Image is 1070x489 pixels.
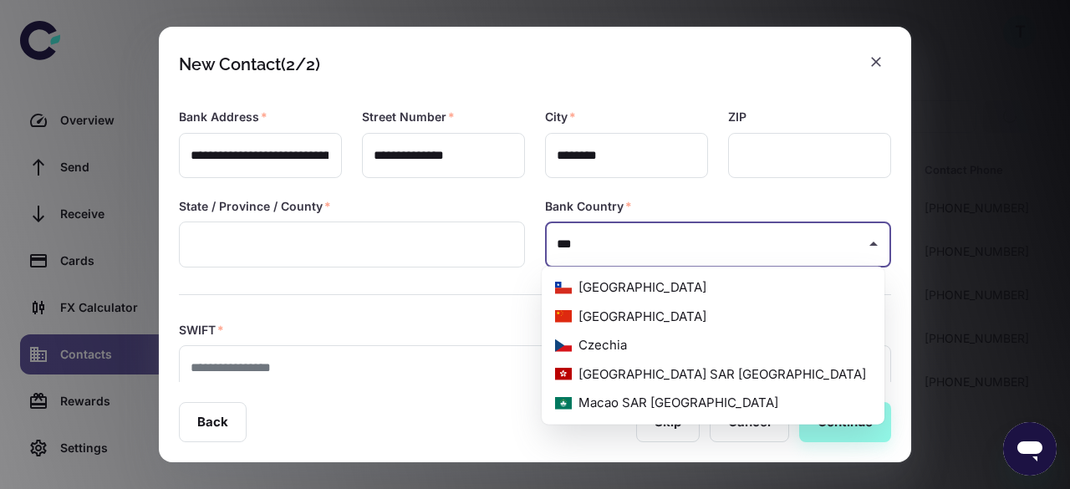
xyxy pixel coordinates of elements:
[542,359,884,389] li: [GEOGRAPHIC_DATA] SAR [GEOGRAPHIC_DATA]
[545,198,632,215] label: Bank Country
[542,389,884,418] li: Macao SAR [GEOGRAPHIC_DATA]
[862,232,885,256] button: Close
[179,109,267,125] label: Bank Address
[728,109,746,125] label: ZIP
[542,302,884,331] li: [GEOGRAPHIC_DATA]
[1003,422,1057,476] iframe: Button to launch messaging window
[542,273,884,303] li: [GEOGRAPHIC_DATA]
[545,109,576,125] label: City
[179,198,331,215] label: State / Province / County
[179,54,320,74] div: New Contact (2/2)
[179,402,247,442] button: Back
[362,109,455,125] label: Street Number
[179,322,224,339] label: SWIFT
[542,331,884,360] li: Czechia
